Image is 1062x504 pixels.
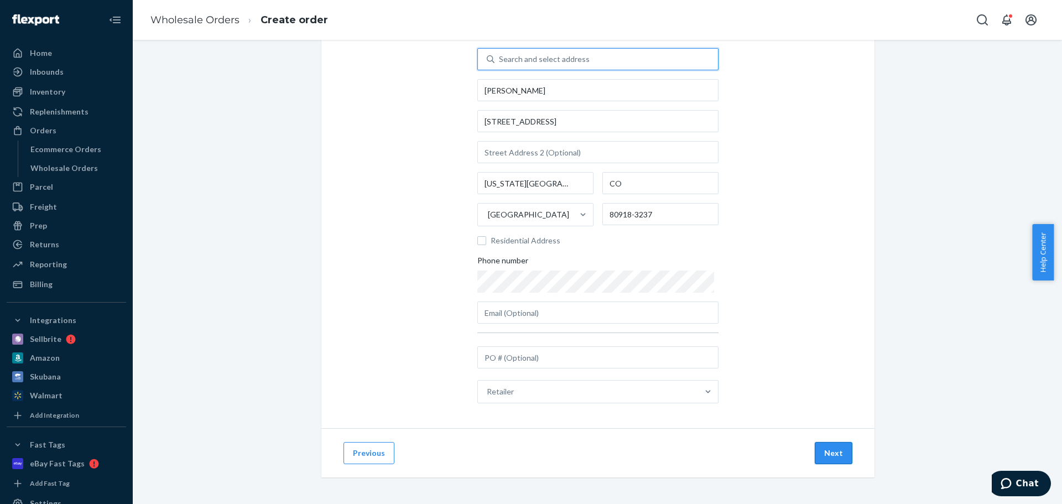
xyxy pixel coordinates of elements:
button: Previous [343,442,394,464]
a: Replenishments [7,103,126,121]
div: Search and select address [499,54,590,65]
div: Home [30,48,52,59]
input: Residential Address [477,236,486,245]
a: Amazon [7,349,126,367]
ol: breadcrumbs [142,4,337,37]
div: Inventory [30,86,65,97]
a: Wholesale Orders [150,14,240,26]
div: Billing [30,279,53,290]
a: Home [7,44,126,62]
div: Wholesale Orders [30,163,98,174]
div: Ecommerce Orders [30,144,101,155]
button: Next [815,442,852,464]
div: Retailer [487,386,514,397]
button: Help Center [1032,224,1054,280]
a: Returns [7,236,126,253]
a: Reporting [7,256,126,273]
input: Company Name [477,79,719,101]
input: State [602,172,719,194]
span: Phone number [477,255,528,271]
a: Create order [261,14,328,26]
a: eBay Fast Tags [7,455,126,472]
a: Billing [7,276,126,293]
input: PO # (Optional) [477,346,719,368]
a: Sellbrite [7,330,126,348]
a: Inbounds [7,63,126,81]
button: Open notifications [996,9,1018,31]
a: Parcel [7,178,126,196]
a: Ecommerce Orders [25,141,127,158]
input: [GEOGRAPHIC_DATA] [487,209,488,220]
input: Email (Optional) [477,302,719,324]
button: Integrations [7,311,126,329]
div: Add Integration [30,411,79,420]
a: Wholesale Orders [25,159,127,177]
div: Fast Tags [30,439,65,450]
a: Add Integration [7,409,126,422]
img: Flexport logo [12,14,59,25]
a: Inventory [7,83,126,101]
div: Prep [30,220,47,231]
span: Residential Address [491,235,719,246]
div: Replenishments [30,106,88,117]
a: Orders [7,122,126,139]
button: Close Navigation [104,9,126,31]
input: Street Address [477,110,719,132]
a: Freight [7,198,126,216]
div: Freight [30,201,57,212]
div: Parcel [30,181,53,193]
a: Add Fast Tag [7,477,126,490]
div: Sellbrite [30,334,61,345]
div: Reporting [30,259,67,270]
div: Walmart [30,390,63,401]
button: Open Search Box [971,9,993,31]
a: Skubana [7,368,126,386]
div: Add Fast Tag [30,479,70,488]
button: Open account menu [1020,9,1042,31]
a: Prep [7,217,126,235]
input: Street Address 2 (Optional) [477,141,719,163]
iframe: Opens a widget where you can chat to one of our agents [992,471,1051,498]
div: Orders [30,125,56,136]
div: eBay Fast Tags [30,458,85,469]
div: Skubana [30,371,61,382]
input: City [477,172,594,194]
div: [GEOGRAPHIC_DATA] [488,209,569,220]
div: Amazon [30,352,60,363]
div: Returns [30,239,59,250]
a: Walmart [7,387,126,404]
div: Inbounds [30,66,64,77]
div: Integrations [30,315,76,326]
input: ZIP Code [602,203,719,225]
button: Fast Tags [7,436,126,454]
